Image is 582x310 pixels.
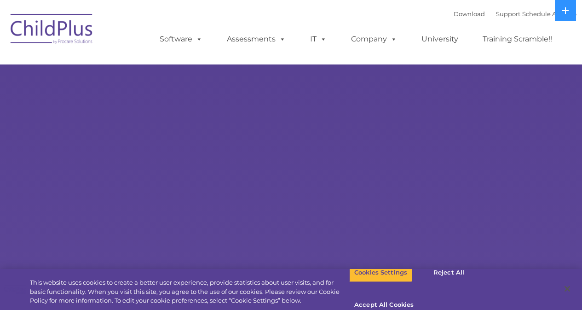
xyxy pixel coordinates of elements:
[150,30,212,48] a: Software
[454,10,485,18] a: Download
[412,30,467,48] a: University
[496,10,520,18] a: Support
[30,278,349,305] div: This website uses cookies to create a better user experience, provide statistics about user visit...
[301,30,336,48] a: IT
[454,10,576,18] font: |
[473,30,561,48] a: Training Scramble!!
[6,7,98,53] img: ChildPlus by Procare Solutions
[420,263,478,282] button: Reject All
[557,279,577,299] button: Close
[522,10,576,18] a: Schedule A Demo
[218,30,295,48] a: Assessments
[349,263,412,282] button: Cookies Settings
[342,30,406,48] a: Company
